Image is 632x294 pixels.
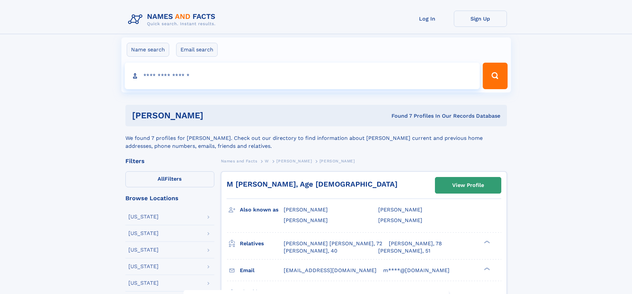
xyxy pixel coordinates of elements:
[319,159,355,163] span: [PERSON_NAME]
[158,176,165,182] span: All
[128,264,159,269] div: [US_STATE]
[125,158,214,164] div: Filters
[265,157,269,165] a: W
[284,240,382,247] a: [PERSON_NAME] [PERSON_NAME], 72
[284,267,377,273] span: [EMAIL_ADDRESS][DOMAIN_NAME]
[276,159,312,163] span: [PERSON_NAME]
[284,206,328,213] span: [PERSON_NAME]
[297,112,500,120] div: Found 7 Profiles In Our Records Database
[454,11,507,27] a: Sign Up
[265,159,269,163] span: W
[128,247,159,253] div: [US_STATE]
[378,217,422,223] span: [PERSON_NAME]
[389,240,442,247] a: [PERSON_NAME], 78
[452,178,484,193] div: View Profile
[221,157,257,165] a: Names and Facts
[128,214,159,219] div: [US_STATE]
[125,11,221,29] img: Logo Names and Facts
[128,231,159,236] div: [US_STATE]
[240,238,284,249] h3: Relatives
[284,217,328,223] span: [PERSON_NAME]
[127,43,169,57] label: Name search
[435,177,501,193] a: View Profile
[132,111,298,120] h1: [PERSON_NAME]
[378,247,430,255] a: [PERSON_NAME], 51
[276,157,312,165] a: [PERSON_NAME]
[125,171,214,187] label: Filters
[284,247,337,255] a: [PERSON_NAME], 40
[482,266,490,271] div: ❯
[483,63,507,89] button: Search Button
[125,63,480,89] input: search input
[240,265,284,276] h3: Email
[240,204,284,215] h3: Also known as
[128,280,159,286] div: [US_STATE]
[378,206,422,213] span: [PERSON_NAME]
[227,180,397,188] a: M [PERSON_NAME], Age [DEMOGRAPHIC_DATA]
[125,195,214,201] div: Browse Locations
[401,11,454,27] a: Log In
[125,126,507,150] div: We found 7 profiles for [PERSON_NAME]. Check out our directory to find information about [PERSON_...
[482,240,490,244] div: ❯
[176,43,218,57] label: Email search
